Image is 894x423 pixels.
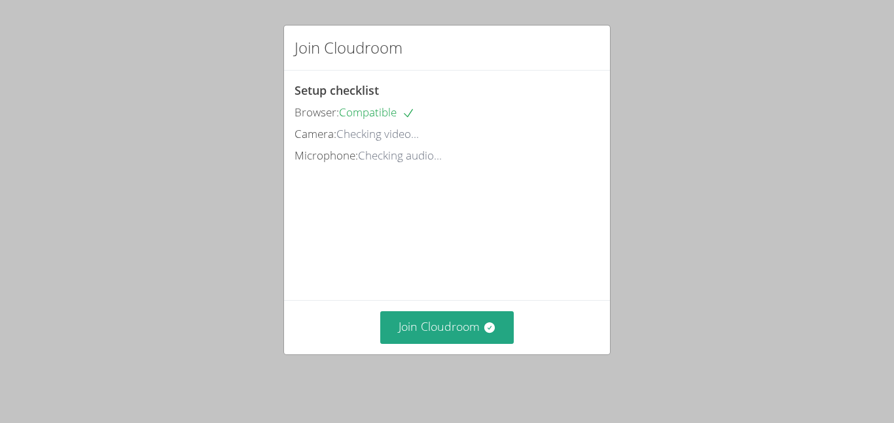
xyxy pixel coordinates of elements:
[295,105,339,120] span: Browser:
[295,148,358,163] span: Microphone:
[358,148,442,163] span: Checking audio...
[380,311,514,343] button: Join Cloudroom
[295,82,379,98] span: Setup checklist
[295,36,402,59] h2: Join Cloudroom
[295,126,336,141] span: Camera:
[336,126,419,141] span: Checking video...
[339,105,415,120] span: Compatible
